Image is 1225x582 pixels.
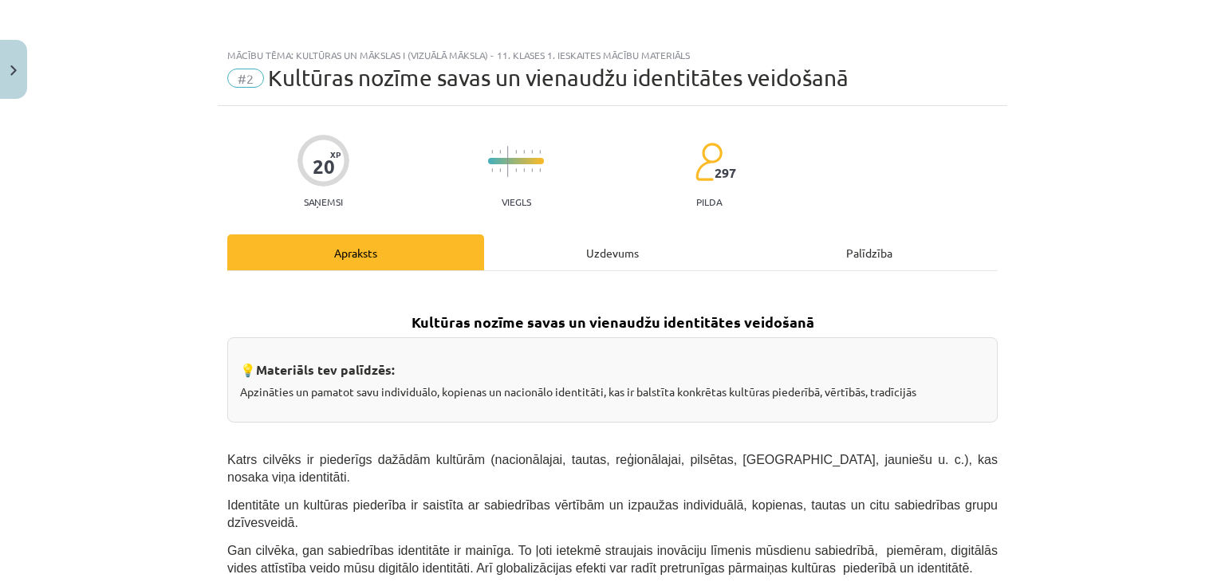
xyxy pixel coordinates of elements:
[227,544,998,575] span: Gan cilvēka, gan sabiedrības identitāte ir mainīga. To ļoti ietekmē straujais inovāciju līmenis m...
[330,150,341,159] span: XP
[523,150,525,154] img: icon-short-line-57e1e144782c952c97e751825c79c345078a6d821885a25fce030b3d8c18986b.svg
[499,150,501,154] img: icon-short-line-57e1e144782c952c97e751825c79c345078a6d821885a25fce030b3d8c18986b.svg
[741,234,998,270] div: Palīdzība
[484,234,741,270] div: Uzdevums
[10,65,17,76] img: icon-close-lesson-0947bae3869378f0d4975bcd49f059093ad1ed9edebbc8119c70593378902aed.svg
[531,168,533,172] img: icon-short-line-57e1e144782c952c97e751825c79c345078a6d821885a25fce030b3d8c18986b.svg
[502,196,531,207] p: Viegls
[499,168,501,172] img: icon-short-line-57e1e144782c952c97e751825c79c345078a6d821885a25fce030b3d8c18986b.svg
[507,146,509,177] img: icon-long-line-d9ea69661e0d244f92f715978eff75569469978d946b2353a9bb055b3ed8787d.svg
[240,383,985,400] p: Apzināties un pamatot savu individuālo, kopienas un nacionālo identitāti, kas ir balstīta konkrēt...
[227,498,998,529] span: Identitāte un kultūras piederība ir saistīta ar sabiedrības vērtībām un izpaužas individuālā, kop...
[313,155,335,178] div: 20
[227,49,998,61] div: Mācību tēma: Kultūras un mākslas i (vizuālā māksla) - 11. klases 1. ieskaites mācību materiāls
[268,65,849,91] span: Kultūras nozīme savas un vienaudžu identitātes veidošanā
[515,168,517,172] img: icon-short-line-57e1e144782c952c97e751825c79c345078a6d821885a25fce030b3d8c18986b.svg
[715,166,736,180] span: 297
[227,453,998,484] span: Katrs cilvēks ir piederīgs dažādām kultūrām (nacionālajai, tautas, reģionālajai, pilsētas, [GEOGR...
[297,196,349,207] p: Saņemsi
[491,150,493,154] img: icon-short-line-57e1e144782c952c97e751825c79c345078a6d821885a25fce030b3d8c18986b.svg
[696,196,722,207] p: pilda
[240,350,985,379] h3: 💡
[523,168,525,172] img: icon-short-line-57e1e144782c952c97e751825c79c345078a6d821885a25fce030b3d8c18986b.svg
[695,142,723,182] img: students-c634bb4e5e11cddfef0936a35e636f08e4e9abd3cc4e673bd6f9a4125e45ecb1.svg
[539,168,541,172] img: icon-short-line-57e1e144782c952c97e751825c79c345078a6d821885a25fce030b3d8c18986b.svg
[227,69,264,88] span: #2
[256,361,395,378] strong: Materiāls tev palīdzēs:
[412,313,814,331] strong: Kultūras nozīme savas un vienaudžu identitātes veidošanā
[227,234,484,270] div: Apraksts
[491,168,493,172] img: icon-short-line-57e1e144782c952c97e751825c79c345078a6d821885a25fce030b3d8c18986b.svg
[531,150,533,154] img: icon-short-line-57e1e144782c952c97e751825c79c345078a6d821885a25fce030b3d8c18986b.svg
[539,150,541,154] img: icon-short-line-57e1e144782c952c97e751825c79c345078a6d821885a25fce030b3d8c18986b.svg
[515,150,517,154] img: icon-short-line-57e1e144782c952c97e751825c79c345078a6d821885a25fce030b3d8c18986b.svg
